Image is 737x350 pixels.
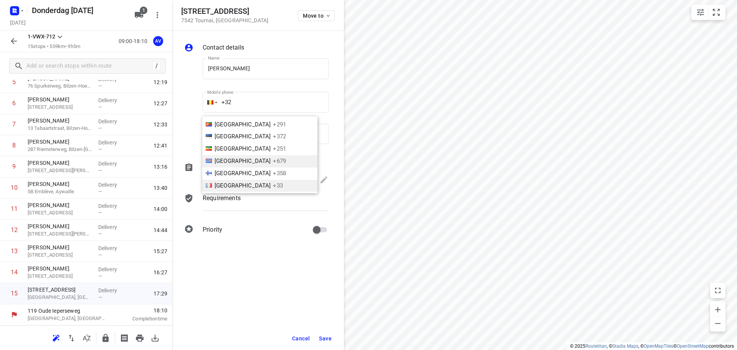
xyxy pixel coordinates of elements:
[154,247,167,255] span: 15:27
[152,62,161,70] div: /
[28,159,92,167] p: [PERSON_NAME]
[28,265,92,272] p: [PERSON_NAME]
[184,43,329,54] div: Contact details
[28,103,92,111] p: [STREET_ADDRESS]
[132,334,147,341] span: Print route
[203,225,222,234] p: Priority
[98,294,102,300] span: —
[12,78,16,86] div: 5
[154,269,167,276] span: 16:27
[203,194,241,203] p: Requirements
[298,10,335,21] button: Move to
[203,43,244,52] p: Contact details
[154,226,167,234] span: 14:44
[292,335,310,342] span: Cancel
[48,334,64,341] span: Reoptimize route
[612,343,638,349] a: Stadia Maps
[98,223,127,231] p: Delivery
[273,121,286,128] span: +291
[154,121,167,128] span: 12:33
[28,209,92,217] p: [STREET_ADDRESS]
[7,18,29,27] h5: [DATE]
[98,125,102,131] span: —
[11,247,18,255] div: 13
[12,163,16,170] div: 9
[26,60,152,72] input: Add or search stops within route
[273,170,286,177] span: +358
[117,315,167,323] p: Completion time
[154,184,167,192] span: 13:40
[319,335,332,342] span: Save
[98,83,102,89] span: —
[98,189,102,194] span: —
[98,244,127,252] p: Delivery
[154,290,167,297] span: 17:29
[28,43,80,50] p: 15 stops • 559km • 9h5m
[98,252,102,258] span: —
[28,96,92,103] p: [PERSON_NAME]
[11,205,18,212] div: 11
[28,230,92,238] p: [STREET_ADDRESS][PERSON_NAME]
[154,78,167,86] span: 12:19
[273,133,286,140] span: +372
[215,170,271,177] span: [GEOGRAPHIC_DATA]
[154,163,167,171] span: 13:16
[154,142,167,149] span: 12:41
[303,13,331,19] span: Move to
[11,290,18,297] div: 15
[677,343,709,349] a: OpenStreetMap
[28,251,92,259] p: [STREET_ADDRESS]
[11,226,18,234] div: 12
[12,121,16,128] div: 7
[181,7,268,16] h5: [STREET_ADDRESS]
[98,146,102,152] span: —
[184,194,329,217] div: Requirements
[28,201,92,209] p: [PERSON_NAME]
[98,160,127,168] p: Delivery
[207,90,233,95] label: Mobile phone
[215,145,271,152] span: [GEOGRAPHIC_DATA]
[289,332,313,345] button: Cancel
[153,36,163,46] div: AV
[273,158,286,164] span: +679
[98,287,127,294] p: Delivery
[98,181,127,189] p: Delivery
[154,205,167,213] span: 14:00
[98,104,102,110] span: —
[98,168,102,173] span: —
[28,222,92,230] p: [PERSON_NAME]
[28,138,92,146] p: [PERSON_NAME]
[11,269,18,276] div: 14
[28,180,92,188] p: [PERSON_NAME]
[117,334,132,341] span: Print shipping labels
[28,294,92,301] p: [GEOGRAPHIC_DATA], [GEOGRAPHIC_DATA]
[28,117,92,124] p: [PERSON_NAME]
[98,210,102,216] span: —
[215,121,271,128] span: [GEOGRAPHIC_DATA]
[12,100,16,107] div: 6
[28,167,92,174] p: [STREET_ADDRESS][PERSON_NAME]
[28,124,92,132] p: 13 Tabaartstraat, Bilzen-Hoeselt
[203,92,329,113] input: 1 (702) 123-4567
[28,146,92,153] p: 287 Riemsterweg, Bilzen-[GEOGRAPHIC_DATA]
[140,7,147,14] span: 1
[181,17,268,23] p: 7542 Tournai , [GEOGRAPHIC_DATA]
[28,286,92,294] p: [STREET_ADDRESS]
[215,133,271,140] span: [GEOGRAPHIC_DATA]
[131,7,147,23] button: 1
[644,343,673,349] a: OpenMapTiles
[691,5,725,20] div: small contained button group
[154,100,167,107] span: 12:27
[215,182,271,189] span: [GEOGRAPHIC_DATA]
[119,37,150,45] p: 09:00-18:10
[570,343,734,349] li: © 2025 , © , © © contributors
[28,188,92,196] p: 5B Emblève, Aywaille
[203,92,217,113] div: Belgium: + 32
[98,265,127,273] p: Delivery
[28,244,92,251] p: [PERSON_NAME]
[585,343,607,349] a: Routetitan
[28,315,107,322] p: [GEOGRAPHIC_DATA], [GEOGRAPHIC_DATA]
[98,330,113,346] button: Lock route
[98,231,102,237] span: —
[98,96,127,104] p: Delivery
